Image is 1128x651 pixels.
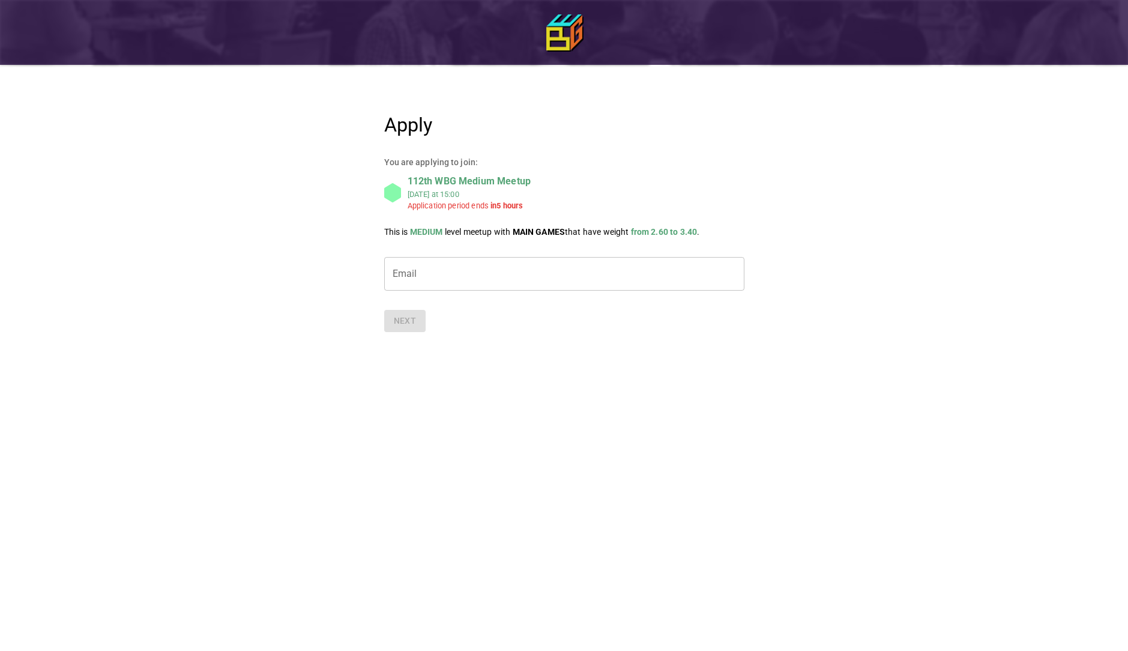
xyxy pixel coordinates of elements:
p: This is level meetup with that have weight . [384,226,744,238]
h6: You are applying to join: [384,156,545,169]
h4: Apply [384,113,744,137]
p: MAIN GAME S [513,227,566,237]
div: at [408,189,531,200]
div: 15:00 [440,190,459,199]
div: [DATE] [408,190,430,199]
div: Application period ends [408,200,439,211]
img: icon64.png [546,14,582,50]
div: from 2.60 to 3.40 [631,227,698,237]
div: 112th WBG Medium Meetup [408,174,531,189]
b: in 5 hours [490,201,523,210]
div: MEDIUM [410,227,443,237]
